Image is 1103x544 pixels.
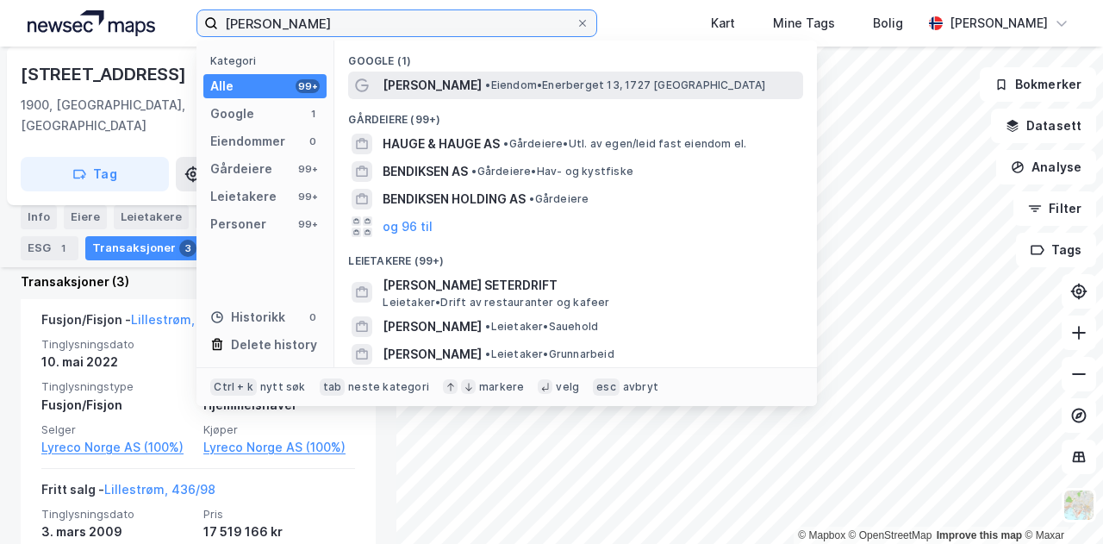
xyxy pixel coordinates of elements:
[348,380,429,394] div: neste kategori
[21,236,78,260] div: ESG
[383,75,482,96] span: [PERSON_NAME]
[203,437,355,458] a: Lyreco Norge AS (100%)
[471,165,477,178] span: •
[485,78,765,92] span: Eiendom • Enerberget 13, 1727 [GEOGRAPHIC_DATA]
[503,137,746,151] span: Gårdeiere • Utl. av egen/leid fast eiendom el.
[296,79,320,93] div: 99+
[21,60,190,88] div: [STREET_ADDRESS]
[849,529,932,541] a: OpenStreetMap
[28,10,155,36] img: logo.a4113a55bc3d86da70a041830d287a7e.svg
[41,337,193,352] span: Tinglysningsdato
[334,241,817,272] div: Leietakere (99+)
[798,529,845,541] a: Mapbox
[1016,233,1096,267] button: Tags
[41,395,193,416] div: Fusjon/Fisjon
[334,99,817,130] div: Gårdeiere (99+)
[296,162,320,176] div: 99+
[21,205,57,229] div: Info
[623,380,658,394] div: avbryt
[485,78,490,91] span: •
[996,150,1096,184] button: Analyse
[64,205,107,229] div: Eiere
[21,272,376,292] div: Transaksjoner (3)
[210,76,234,97] div: Alle
[383,296,609,310] span: Leietaker • Drift av restauranter og kafeer
[1017,461,1103,544] iframe: Chat Widget
[131,312,242,327] a: Lillestrøm, 436/98
[210,214,266,234] div: Personer
[773,13,835,34] div: Mine Tags
[41,437,193,458] a: Lyreco Norge AS (100%)
[711,13,735,34] div: Kart
[383,275,796,296] span: [PERSON_NAME] SETERDRIFT
[873,13,903,34] div: Bolig
[41,522,193,542] div: 3. mars 2009
[593,378,620,396] div: esc
[41,507,193,522] span: Tinglysningsdato
[210,378,257,396] div: Ctrl + k
[218,10,576,36] input: Søk på adresse, matrikkel, gårdeiere, leietakere eller personer
[210,54,327,67] div: Kategori
[231,335,317,355] div: Delete history
[334,41,817,72] div: Google (1)
[21,95,277,136] div: 1900, [GEOGRAPHIC_DATA], [GEOGRAPHIC_DATA]
[485,347,490,360] span: •
[383,344,482,365] span: [PERSON_NAME]
[203,522,355,542] div: 17 519 166 kr
[383,161,468,182] span: BENDIKSEN AS
[41,379,193,394] span: Tinglysningstype
[383,216,433,237] button: og 96 til
[203,507,355,522] span: Pris
[210,103,254,124] div: Google
[306,107,320,121] div: 1
[556,380,579,394] div: velg
[203,422,355,437] span: Kjøper
[196,205,260,229] div: Datasett
[210,307,285,328] div: Historikk
[85,236,203,260] div: Transaksjoner
[503,137,508,150] span: •
[937,529,1022,541] a: Improve this map
[114,205,189,229] div: Leietakere
[485,320,490,333] span: •
[41,352,193,372] div: 10. mai 2022
[471,165,633,178] span: Gårdeiere • Hav- og kystfiske
[485,320,598,334] span: Leietaker • Sauehold
[485,347,614,361] span: Leietaker • Grunnarbeid
[306,310,320,324] div: 0
[260,380,306,394] div: nytt søk
[296,217,320,231] div: 99+
[383,316,482,337] span: [PERSON_NAME]
[306,134,320,148] div: 0
[179,240,196,257] div: 3
[950,13,1048,34] div: [PERSON_NAME]
[980,67,1096,102] button: Bokmerker
[529,192,589,206] span: Gårdeiere
[529,192,534,205] span: •
[479,380,524,394] div: markere
[296,190,320,203] div: 99+
[41,479,215,507] div: Fritt salg -
[41,310,242,337] div: Fusjon/Fisjon -
[320,378,346,396] div: tab
[1013,191,1096,226] button: Filter
[41,422,193,437] span: Selger
[383,134,500,154] span: HAUGE & HAUGE AS
[210,186,277,207] div: Leietakere
[383,189,526,209] span: BENDIKSEN HOLDING AS
[21,157,169,191] button: Tag
[210,159,272,179] div: Gårdeiere
[54,240,72,257] div: 1
[104,482,215,497] a: Lillestrøm, 436/98
[991,109,1096,143] button: Datasett
[210,131,285,152] div: Eiendommer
